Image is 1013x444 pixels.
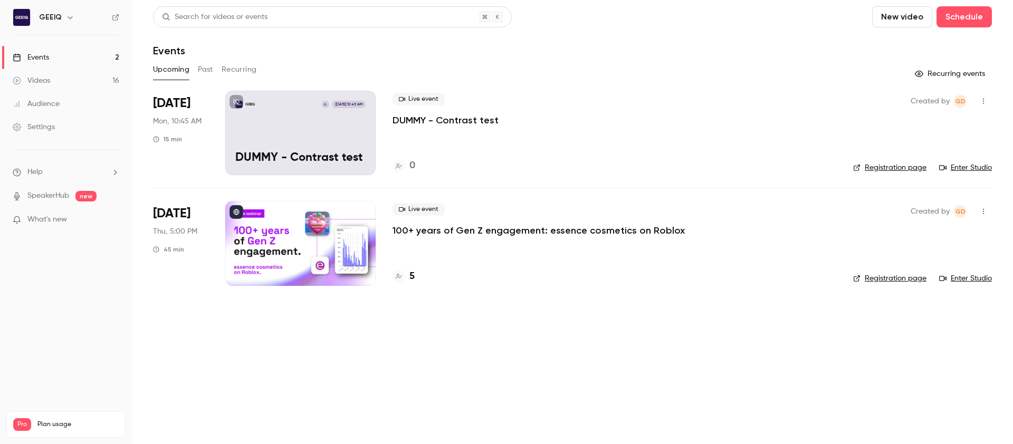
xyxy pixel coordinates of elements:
[393,114,499,127] a: DUMMY - Contrast test
[13,99,60,109] div: Audience
[13,418,31,431] span: Pro
[153,205,190,222] span: [DATE]
[409,159,415,173] h4: 0
[27,214,67,225] span: What's new
[153,135,182,143] div: 15 min
[235,151,366,165] p: DUMMY - Contrast test
[39,12,62,23] h6: GEEIQ
[13,9,30,26] img: GEEIQ
[393,269,415,284] a: 5
[13,52,49,63] div: Events
[13,75,50,86] div: Videos
[332,101,365,108] span: [DATE] 10:45 AM
[321,100,330,109] div: G
[939,162,992,173] a: Enter Studio
[153,226,197,237] span: Thu, 5:00 PM
[936,6,992,27] button: Schedule
[27,190,69,201] a: SpeakerHub
[393,159,415,173] a: 0
[153,61,189,78] button: Upcoming
[153,91,208,175] div: Aug 18 Mon, 10:45 AM (Europe/London)
[853,273,926,284] a: Registration page
[409,269,415,284] h4: 5
[954,205,967,218] span: Giovanna Demopoulos
[245,102,255,107] p: GEEIQ
[162,12,267,23] div: Search for videos or events
[153,201,208,285] div: Aug 28 Thu, 5:00 PM (Europe/London)
[872,6,932,27] button: New video
[955,205,966,218] span: GD
[911,95,950,108] span: Created by
[13,122,55,132] div: Settings
[853,162,926,173] a: Registration page
[153,245,184,254] div: 45 min
[27,167,43,178] span: Help
[393,224,685,237] a: 100+ years of Gen Z engagement: essence cosmetics on Roblox
[153,116,202,127] span: Mon, 10:45 AM
[13,167,119,178] li: help-dropdown-opener
[393,203,445,216] span: Live event
[37,420,119,429] span: Plan usage
[911,205,950,218] span: Created by
[222,61,257,78] button: Recurring
[75,191,97,201] span: new
[153,44,185,57] h1: Events
[939,273,992,284] a: Enter Studio
[393,93,445,105] span: Live event
[910,65,992,82] button: Recurring events
[153,95,190,112] span: [DATE]
[225,91,376,175] a: DUMMY - Contrast testGEEIQG[DATE] 10:45 AMDUMMY - Contrast test
[954,95,967,108] span: Giovanna Demopoulos
[955,95,966,108] span: GD
[198,61,213,78] button: Past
